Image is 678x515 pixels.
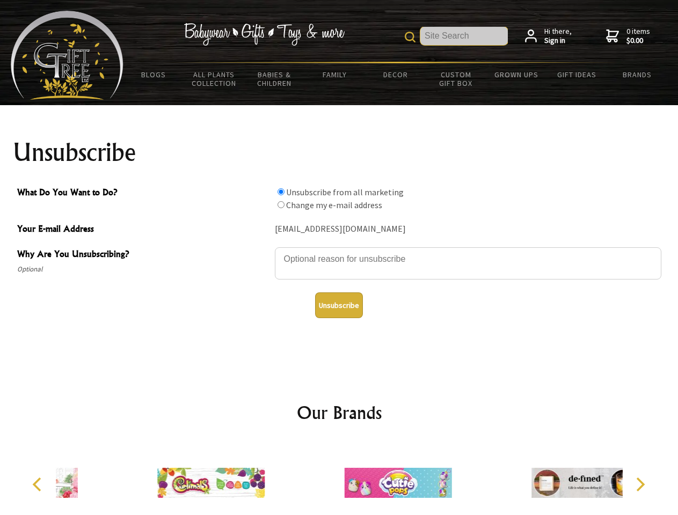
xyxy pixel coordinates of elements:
input: What Do You Want to Do? [278,201,285,208]
div: [EMAIL_ADDRESS][DOMAIN_NAME] [275,221,661,238]
label: Unsubscribe from all marketing [286,187,404,197]
label: Change my e-mail address [286,200,382,210]
span: 0 items [626,26,650,46]
h2: Our Brands [21,400,657,425]
span: Optional [17,263,269,276]
span: Hi there, [544,27,572,46]
span: Why Are You Unsubscribing? [17,247,269,263]
strong: Sign in [544,36,572,46]
button: Next [628,473,652,496]
button: Unsubscribe [315,292,363,318]
span: What Do You Want to Do? [17,186,269,201]
img: Babywear - Gifts - Toys & more [184,23,345,46]
button: Previous [27,473,50,496]
img: Babyware - Gifts - Toys and more... [11,11,123,100]
a: Family [305,63,366,86]
input: What Do You Want to Do? [278,188,285,195]
a: Brands [607,63,668,86]
a: Gift Ideas [546,63,607,86]
a: Grown Ups [486,63,546,86]
span: Your E-mail Address [17,222,269,238]
strong: $0.00 [626,36,650,46]
a: Decor [365,63,426,86]
a: Custom Gift Box [426,63,486,94]
a: All Plants Collection [184,63,245,94]
a: Hi there,Sign in [525,27,572,46]
a: Babies & Children [244,63,305,94]
input: Site Search [420,27,508,45]
h1: Unsubscribe [13,139,666,165]
a: 0 items$0.00 [606,27,650,46]
img: product search [405,32,415,42]
textarea: Why Are You Unsubscribing? [275,247,661,279]
a: BLOGS [123,63,184,86]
